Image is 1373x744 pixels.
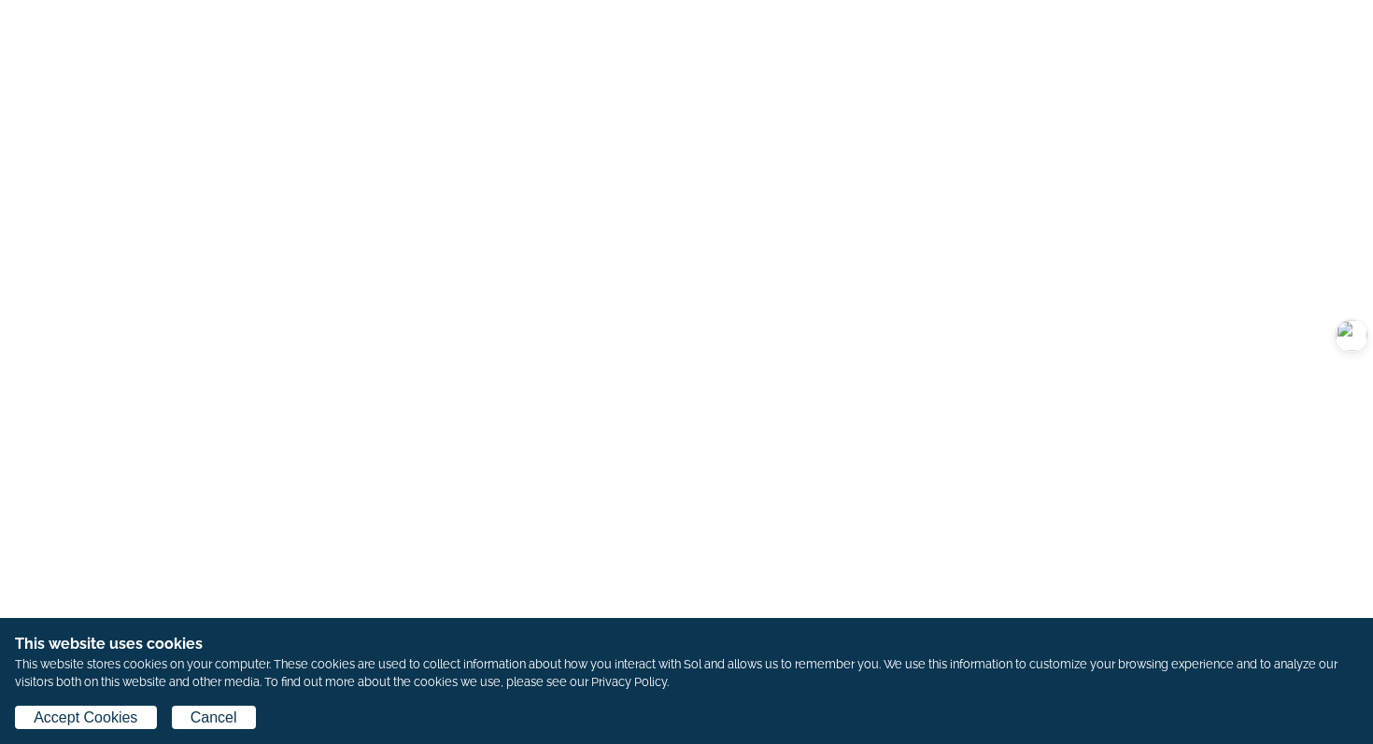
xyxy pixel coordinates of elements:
button: Cancel [178,706,264,729]
span: Cancel [198,707,247,729]
p: This website stores cookies on your computer. These cookies are used to collect information about... [15,655,1358,691]
h1: This website uses cookies [15,633,1358,655]
span: Accept Cookies [34,707,145,729]
button: Accept Cookies [15,706,163,729]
